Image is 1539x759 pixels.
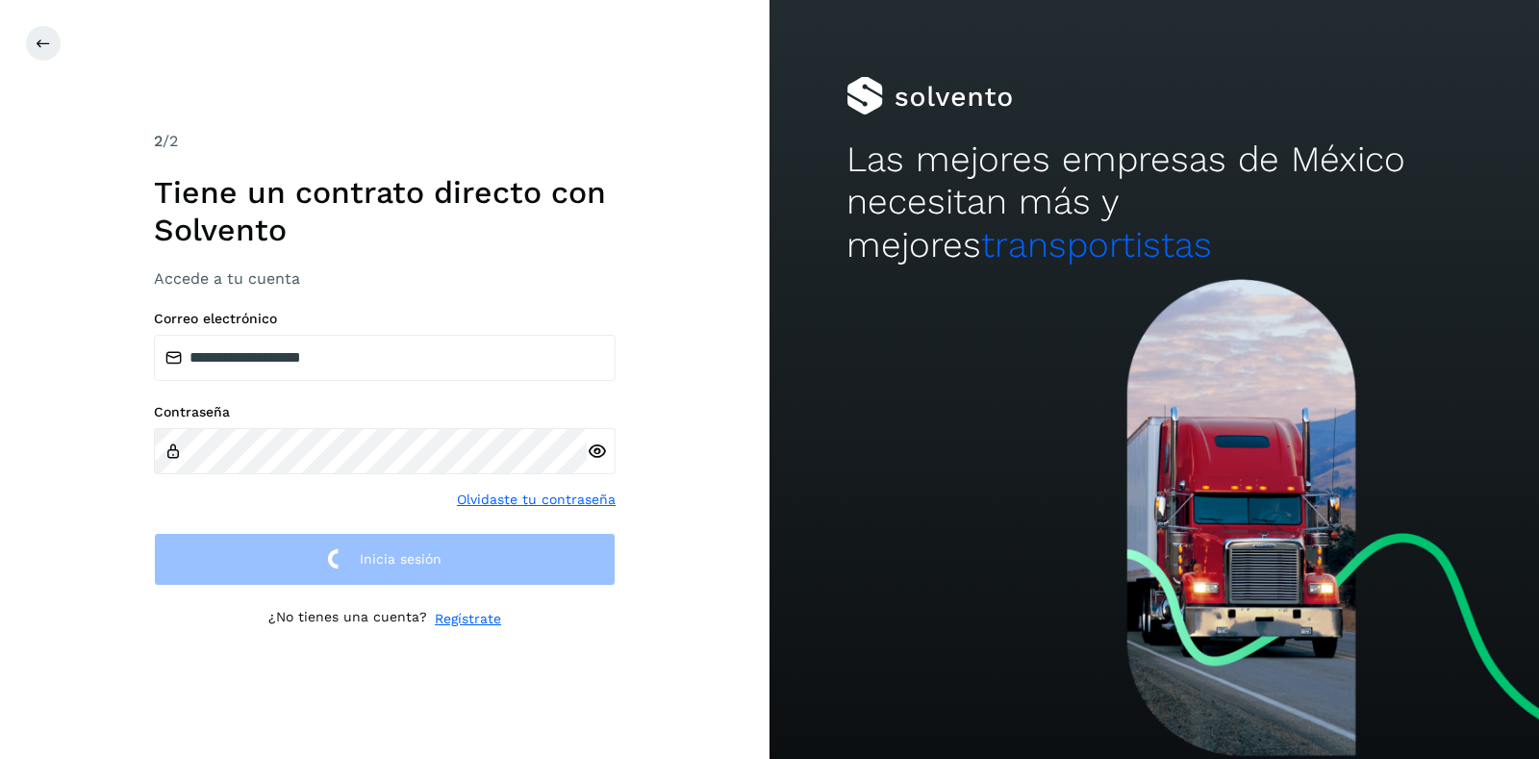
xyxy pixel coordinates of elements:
label: Correo electrónico [154,311,616,327]
p: ¿No tienes una cuenta? [268,609,427,629]
label: Contraseña [154,404,616,420]
a: Olvidaste tu contraseña [457,490,616,510]
div: /2 [154,130,616,153]
button: Inicia sesión [154,533,616,586]
span: transportistas [981,224,1212,266]
h3: Accede a tu cuenta [154,269,616,288]
span: 2 [154,132,163,150]
h2: Las mejores empresas de México necesitan más y mejores [846,139,1462,266]
a: Regístrate [435,609,501,629]
h1: Tiene un contrato directo con Solvento [154,174,616,248]
span: Inicia sesión [360,552,442,566]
